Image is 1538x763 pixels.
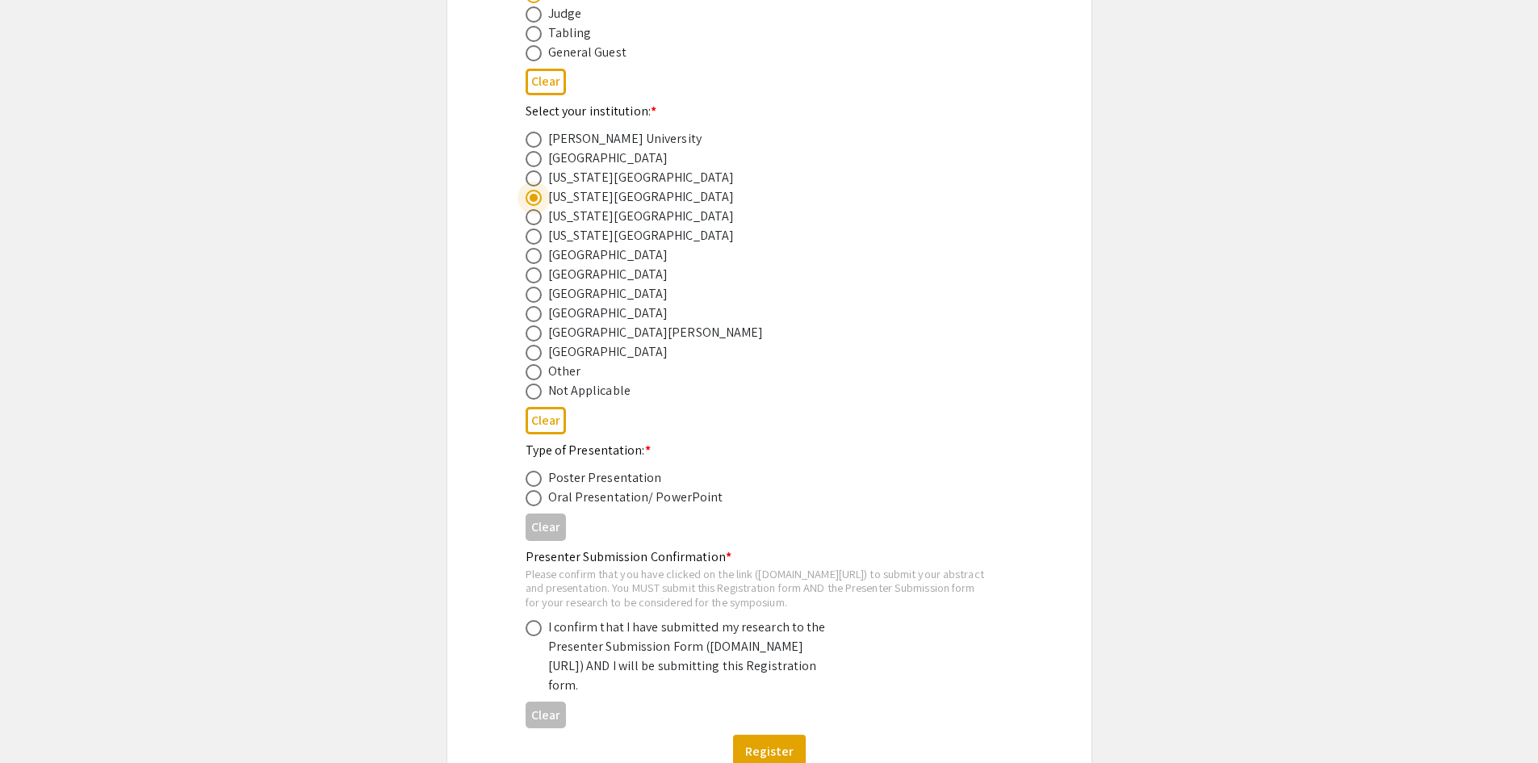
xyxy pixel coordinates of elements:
[548,129,702,149] div: [PERSON_NAME] University
[548,323,764,342] div: [GEOGRAPHIC_DATA][PERSON_NAME]
[548,226,735,245] div: [US_STATE][GEOGRAPHIC_DATA]
[548,168,735,187] div: [US_STATE][GEOGRAPHIC_DATA]
[526,702,566,728] button: Clear
[12,690,69,751] iframe: Chat
[526,103,657,119] mat-label: Select your institution:
[548,342,668,362] div: [GEOGRAPHIC_DATA]
[526,69,566,95] button: Clear
[548,149,668,168] div: [GEOGRAPHIC_DATA]
[526,514,566,540] button: Clear
[548,362,581,381] div: Other
[526,567,987,610] div: Please confirm that you have clicked on the link ([DOMAIN_NAME][URL]) to submit your abstract and...
[548,468,662,488] div: Poster Presentation
[548,284,668,304] div: [GEOGRAPHIC_DATA]
[548,4,582,23] div: Judge
[548,187,735,207] div: [US_STATE][GEOGRAPHIC_DATA]
[548,245,668,265] div: [GEOGRAPHIC_DATA]
[548,23,592,43] div: Tabling
[548,304,668,323] div: [GEOGRAPHIC_DATA]
[548,381,631,400] div: Not Applicable
[548,207,735,226] div: [US_STATE][GEOGRAPHIC_DATA]
[548,618,831,695] div: I confirm that I have submitted my research to the Presenter Submission Form ([DOMAIN_NAME][URL])...
[548,488,723,507] div: Oral Presentation/ PowerPoint
[526,442,651,459] mat-label: Type of Presentation:
[526,407,566,434] button: Clear
[526,548,731,565] mat-label: Presenter Submission Confirmation
[548,265,668,284] div: [GEOGRAPHIC_DATA]
[548,43,627,62] div: General Guest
